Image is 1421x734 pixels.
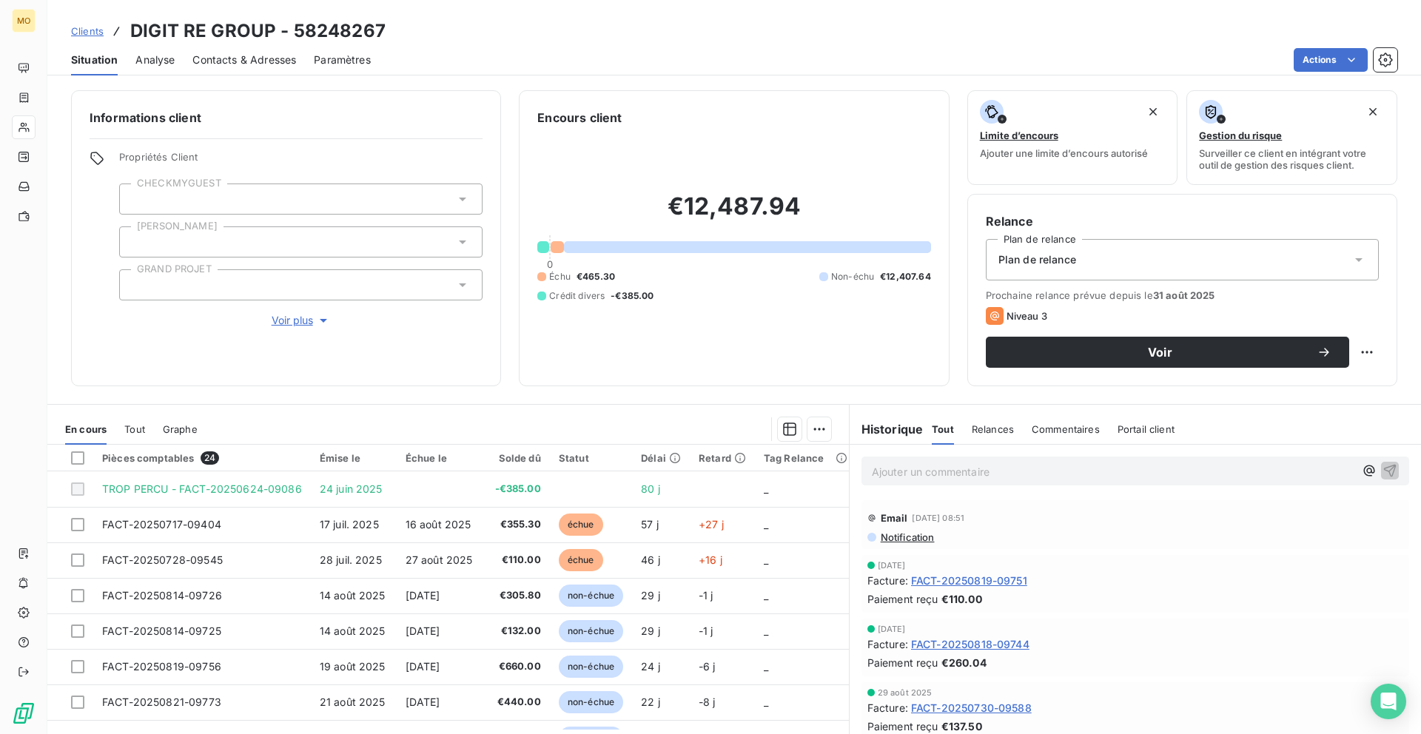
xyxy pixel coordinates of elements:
[1199,129,1282,141] span: Gestion du risque
[320,482,383,495] span: 24 juin 2025
[1371,684,1406,719] div: Open Intercom Messenger
[1153,289,1215,301] span: 31 août 2025
[699,624,713,637] span: -1 j
[867,718,938,734] span: Paiement reçu
[314,53,371,67] span: Paramètres
[559,585,623,607] span: non-échue
[1294,48,1368,72] button: Actions
[537,192,930,236] h2: €12,487.94
[699,553,722,566] span: +16 j
[986,212,1379,230] h6: Relance
[102,696,221,708] span: FACT-20250821-09773
[980,129,1058,141] span: Limite d’encours
[764,452,842,464] div: Tag Relance
[641,518,659,531] span: 57 j
[559,620,623,642] span: non-échue
[537,109,622,127] h6: Encours client
[641,482,660,495] span: 80 j
[320,589,386,602] span: 14 août 2025
[549,289,605,303] span: Crédit divers
[490,452,540,464] div: Solde dû
[132,192,144,206] input: Ajouter une valeur
[932,423,954,435] span: Tout
[764,553,768,566] span: _
[878,624,906,633] span: [DATE]
[102,451,302,465] div: Pièces comptables
[490,517,540,532] span: €355.30
[611,289,654,303] span: -€385.00
[119,151,483,172] span: Propriétés Client
[641,696,660,708] span: 22 j
[998,252,1076,267] span: Plan de relance
[559,691,623,713] span: non-échue
[559,452,623,464] div: Statut
[102,553,223,566] span: FACT-20250728-09545
[490,695,540,710] span: €440.00
[102,518,221,531] span: FACT-20250717-09404
[831,270,874,283] span: Non-échu
[559,656,623,678] span: non-échue
[124,423,145,435] span: Tout
[559,549,603,571] span: échue
[490,659,540,674] span: €660.00
[699,696,716,708] span: -8 j
[406,518,471,531] span: 16 août 2025
[12,9,36,33] div: MO
[192,53,296,67] span: Contacts & Adresses
[490,588,540,603] span: €305.80
[201,451,219,465] span: 24
[867,636,908,652] span: Facture :
[1186,90,1397,185] button: Gestion du risqueSurveiller ce client en intégrant votre outil de gestion des risques client.
[490,482,540,496] span: -€385.00
[132,278,144,292] input: Ajouter une valeur
[163,423,198,435] span: Graphe
[130,18,386,44] h3: DIGIT RE GROUP - 58248267
[941,655,987,670] span: €260.04
[577,270,615,283] span: €465.30
[135,53,175,67] span: Analyse
[881,512,908,524] span: Email
[102,589,222,602] span: FACT-20250814-09726
[320,553,382,566] span: 28 juil. 2025
[980,147,1148,159] span: Ajouter une limite d’encours autorisé
[71,24,104,38] a: Clients
[641,452,681,464] div: Délai
[699,589,713,602] span: -1 j
[911,636,1029,652] span: FACT-20250818-09744
[867,655,938,670] span: Paiement reçu
[879,531,935,543] span: Notification
[320,624,386,637] span: 14 août 2025
[559,514,603,536] span: échue
[699,452,746,464] div: Retard
[764,660,768,673] span: _
[102,624,221,637] span: FACT-20250814-09725
[880,270,931,283] span: €12,407.64
[406,624,440,637] span: [DATE]
[272,313,331,328] span: Voir plus
[967,90,1178,185] button: Limite d’encoursAjouter une limite d’encours autorisé
[986,337,1349,368] button: Voir
[406,553,473,566] span: 27 août 2025
[972,423,1014,435] span: Relances
[119,312,483,329] button: Voir plus
[764,696,768,708] span: _
[986,289,1379,301] span: Prochaine relance prévue depuis le
[867,591,938,607] span: Paiement reçu
[490,624,540,639] span: €132.00
[911,700,1032,716] span: FACT-20250730-09588
[850,420,924,438] h6: Historique
[1007,310,1047,322] span: Niveau 3
[547,258,553,270] span: 0
[406,589,440,602] span: [DATE]
[699,518,724,531] span: +27 j
[1032,423,1100,435] span: Commentaires
[71,53,118,67] span: Situation
[878,561,906,570] span: [DATE]
[65,423,107,435] span: En cours
[641,624,660,637] span: 29 j
[641,553,660,566] span: 46 j
[320,660,386,673] span: 19 août 2025
[549,270,571,283] span: Échu
[1118,423,1175,435] span: Portail client
[867,700,908,716] span: Facture :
